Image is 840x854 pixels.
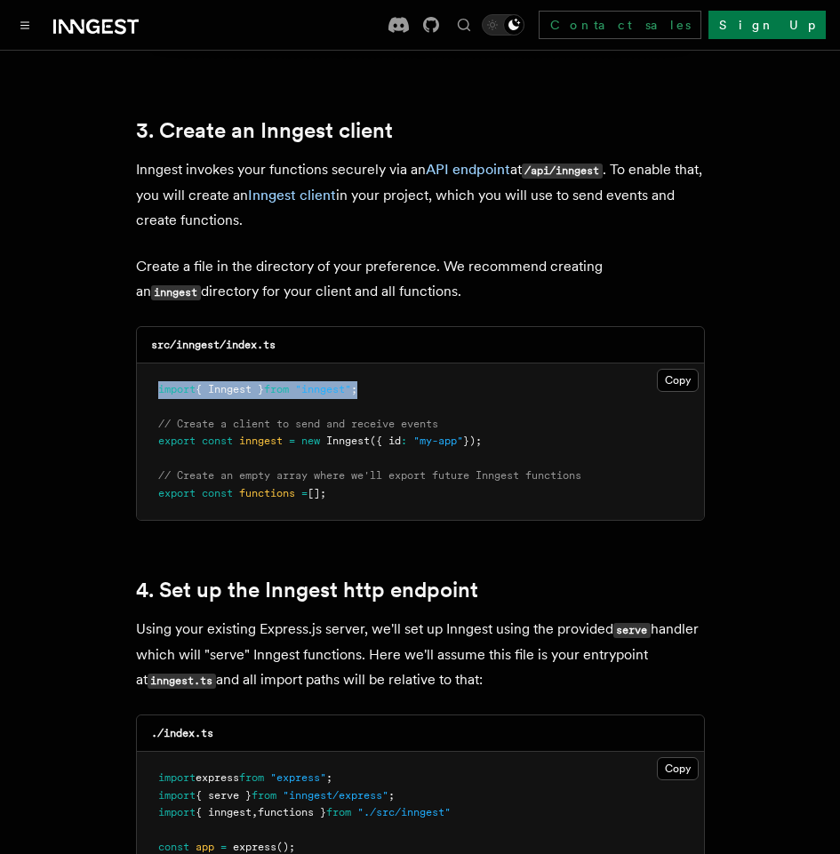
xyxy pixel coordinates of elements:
span: new [301,435,320,447]
button: Copy [657,757,699,780]
a: Contact sales [539,11,701,39]
span: { serve } [196,789,252,802]
span: { inngest [196,806,252,818]
p: Using your existing Express.js server, we'll set up Inngest using the provided handler which will... [136,617,705,693]
span: ({ id [370,435,401,447]
span: export [158,435,196,447]
code: src/inngest/index.ts [151,339,276,351]
a: Inngest client [248,187,336,204]
span: ; [388,789,395,802]
a: 4. Set up the Inngest http endpoint [136,578,478,603]
button: Find something... [453,14,475,36]
span: "./src/inngest" [357,806,451,818]
button: Toggle dark mode [482,14,524,36]
span: "inngest/express" [283,789,388,802]
a: API endpoint [426,161,510,178]
span: from [252,789,276,802]
span: = [220,841,227,853]
span: "inngest" [295,383,351,395]
code: inngest [151,285,201,300]
code: ./index.ts [151,727,213,739]
span: "express" [270,771,326,784]
a: Sign Up [708,11,826,39]
span: const [202,487,233,499]
span: }); [463,435,482,447]
button: Copy [657,369,699,392]
span: , [252,806,258,818]
span: // Create an empty array where we'll export future Inngest functions [158,469,581,482]
span: // Create a client to send and receive events [158,418,438,430]
span: (); [276,841,295,853]
span: from [326,806,351,818]
span: : [401,435,407,447]
code: inngest.ts [148,674,216,689]
span: import [158,383,196,395]
span: Inngest [326,435,370,447]
span: import [158,806,196,818]
span: []; [308,487,326,499]
span: import [158,771,196,784]
span: ; [326,771,332,784]
span: import [158,789,196,802]
span: functions [239,487,295,499]
span: = [289,435,295,447]
span: app [196,841,214,853]
span: inngest [239,435,283,447]
span: functions } [258,806,326,818]
span: = [301,487,308,499]
span: export [158,487,196,499]
span: { Inngest } [196,383,264,395]
span: from [264,383,289,395]
code: serve [613,623,651,638]
p: Create a file in the directory of your preference. We recommend creating an directory for your cl... [136,254,705,305]
button: Toggle navigation [14,14,36,36]
span: const [202,435,233,447]
p: Inngest invokes your functions securely via an at . To enable that, you will create an in your pr... [136,157,705,233]
code: /api/inngest [522,164,603,179]
span: express [233,841,276,853]
span: "my-app" [413,435,463,447]
span: ; [351,383,357,395]
span: const [158,841,189,853]
span: from [239,771,264,784]
span: express [196,771,239,784]
a: 3. Create an Inngest client [136,118,393,143]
